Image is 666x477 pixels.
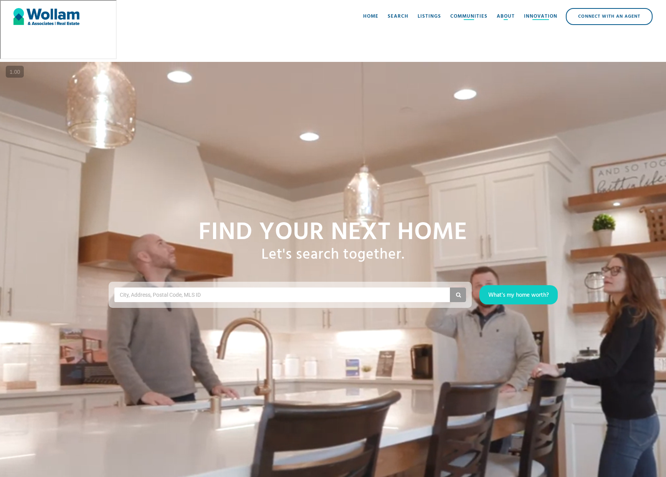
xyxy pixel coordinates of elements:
a: Connect with an Agent [566,8,653,25]
a: What's my home worth? [479,285,558,304]
a: Communities [446,5,492,28]
div: Home [363,13,378,20]
a: Innovation [519,5,562,28]
a: About [492,5,519,28]
input: City, Address, Postal Code, MLS ID [119,289,208,301]
a: Listings [413,5,446,28]
div: About [497,13,515,20]
div: Connect with an Agent [567,9,652,24]
a: Home [359,5,383,28]
button: Search [450,288,466,302]
div: Listings [418,13,441,20]
a: home [13,5,79,28]
div: Communities [450,13,488,20]
h1: Find your NExt home [198,219,468,246]
a: Search [383,5,413,28]
div: Search [388,13,408,20]
h1: Let's search together. [261,246,405,264]
div: Innovation [524,13,557,20]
